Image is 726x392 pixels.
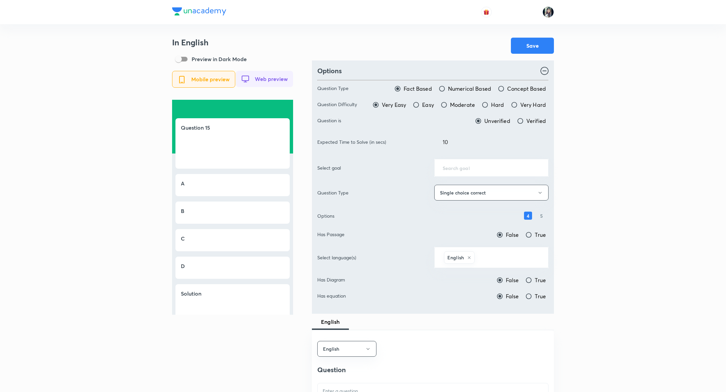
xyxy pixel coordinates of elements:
span: Very Easy [382,101,406,109]
span: Numerical Based [448,85,491,93]
p: Question Type [317,85,349,93]
span: False [506,276,519,284]
p: Question Type [317,189,349,196]
img: Ragini Vishwakarma [542,6,554,18]
h4: Options [317,66,342,76]
span: True [535,231,546,239]
span: Moderate [450,101,475,109]
span: Hard [491,101,504,109]
p: Has equation [317,292,346,300]
span: Very Hard [520,101,546,109]
span: Easy [422,101,434,109]
span: False [506,231,519,239]
h5: B [181,207,184,215]
h5: Solution [181,290,284,298]
h3: In English [172,38,293,47]
h6: 5 [537,212,546,220]
h4: Question [317,365,549,375]
h5: C [181,234,185,243]
button: Open [544,257,546,258]
p: Options [317,212,334,219]
button: Save [511,38,554,54]
h6: English [447,254,464,261]
span: True [535,292,546,300]
p: Question Difficulty [317,101,357,109]
button: avatar [481,7,492,17]
h5: D [181,262,185,270]
p: Select goal [317,164,341,171]
span: Fact Based [404,85,432,93]
span: True [535,276,546,284]
span: Concept Based [507,85,546,93]
p: Expected Time to Solve (in secs) [317,138,386,145]
span: Mobile preview [191,76,230,82]
span: False [506,292,519,300]
span: Verified [526,117,546,125]
button: English [317,341,376,357]
p: Question is [317,117,341,125]
p: Has Passage [317,231,345,239]
span: Unverified [484,117,510,125]
p: Has Diagram [317,276,345,284]
h5: A [181,179,185,187]
input: Search goal [443,165,540,171]
a: Company Logo [172,7,226,17]
span: English [316,318,345,326]
p: Select language(s) [317,254,356,261]
span: Web preview [255,76,288,82]
img: Company Logo [172,7,226,15]
input: in secs [435,133,548,150]
h6: 4 [524,212,532,220]
button: Open [544,167,546,169]
button: Single choice correct [434,185,549,201]
h5: Question 15 [181,124,284,132]
img: avatar [483,9,489,15]
p: Preview in Dark Mode [192,55,247,63]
